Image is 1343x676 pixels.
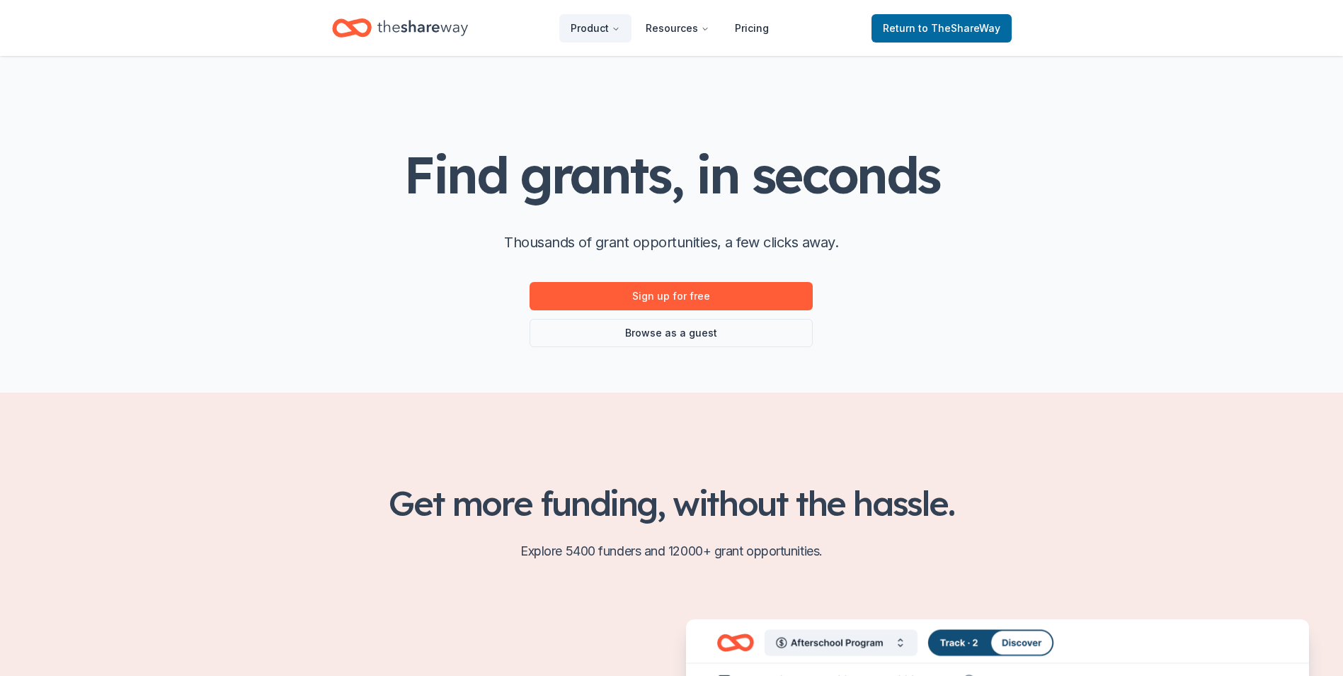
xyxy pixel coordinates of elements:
a: Browse as a guest [530,319,813,347]
p: Thousands of grant opportunities, a few clicks away. [504,231,838,254]
p: Explore 5400 funders and 12000+ grant opportunities. [332,540,1012,563]
button: Resources [634,14,721,43]
a: Home [332,11,468,45]
span: to TheShareWay [918,22,1000,34]
a: Returnto TheShareWay [871,14,1012,43]
h1: Find grants, in seconds [404,147,939,203]
nav: Main [559,11,780,45]
span: Return [883,20,1000,37]
a: Sign up for free [530,282,813,310]
a: Pricing [724,14,780,43]
h2: Get more funding, without the hassle. [332,483,1012,523]
button: Product [559,14,632,43]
